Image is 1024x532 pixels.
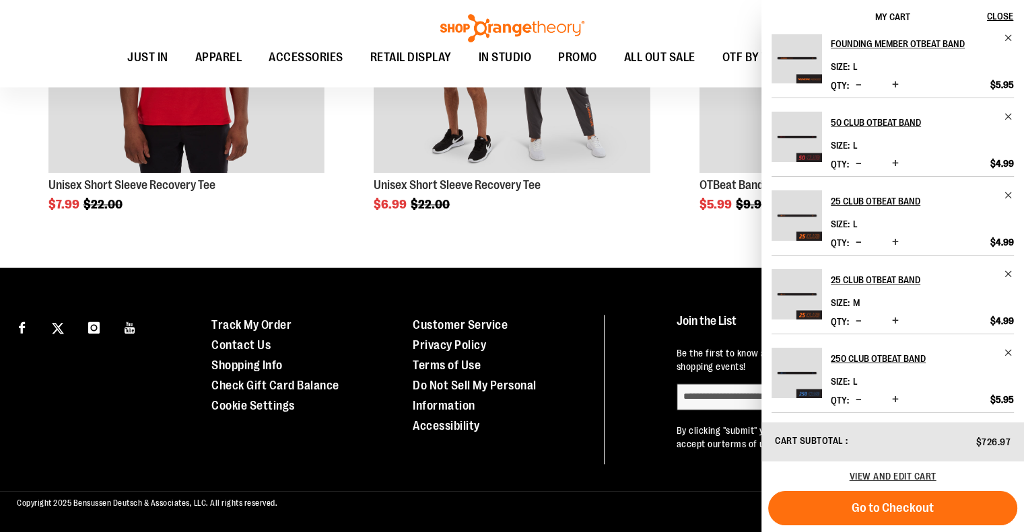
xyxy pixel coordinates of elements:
[831,140,850,151] dt: Size
[118,315,142,338] a: Visit our Youtube page
[768,491,1017,525] button: Go to Checkout
[831,33,996,54] h2: Founding Member OTbeat Band
[990,236,1014,248] span: $4.99
[48,178,215,192] a: Unisex Short Sleeve Recovery Tee
[831,269,996,291] h2: 25 Club OTbeat Band
[736,198,770,211] span: $9.95
[1004,33,1014,43] a: Remove item
[772,348,822,407] a: 250 Club OTbeat Band
[211,338,271,352] a: Contact Us
[722,42,784,73] span: OTF BY YOU
[52,322,64,334] img: Twitter
[853,140,858,151] span: L
[772,98,1014,176] li: Product
[211,358,283,372] a: Shopping Info
[413,379,537,412] a: Do Not Sell My Personal Information
[772,348,822,398] img: 250 Club OTbeat Band
[17,498,277,508] span: Copyright 2025 Bensussen Deutsch & Associates, LLC. All rights reserved.
[558,42,597,73] span: PROMO
[990,157,1014,169] span: $4.99
[831,33,1014,54] a: Founding Member OTbeat Band
[852,315,865,328] button: Decrease product quantity
[831,112,1014,133] a: 50 Club OTbeat Band
[677,315,998,340] h4: Join the List
[772,19,1014,98] li: Product
[772,190,822,250] a: 25 Club OTbeat Band
[127,42,168,73] span: JUST IN
[853,61,858,72] span: L
[772,33,822,83] img: Founding Member OTbeat Band
[772,269,822,328] a: 25 Club OTbeat Band
[370,42,452,73] span: RETAIL DISPLAY
[413,419,480,432] a: Accessibility
[976,436,1011,447] span: $726.97
[889,315,902,328] button: Increase product quantity
[990,315,1014,327] span: $4.99
[699,178,763,192] a: OTBeat Band
[831,269,1014,291] a: 25 Club OTbeat Band
[772,269,822,319] img: 25 Club OTbeat Band
[852,157,865,171] button: Decrease product quantity
[889,79,902,92] button: Increase product quantity
[83,198,125,211] span: $22.00
[772,255,1014,334] li: Product
[850,471,936,482] a: View and edit cart
[772,112,822,162] img: 50 Club OTbeat Band
[831,376,850,387] dt: Size
[831,190,996,212] h2: 25 Club OTbeat Band
[46,315,70,338] a: Visit our X page
[677,346,998,373] p: Be the first to know about new product drops, exclusive collaborations, and shopping events!
[699,198,734,211] span: $5.99
[722,439,774,449] a: terms of use
[82,315,106,338] a: Visit our Instagram page
[889,393,902,407] button: Increase product quantity
[479,42,532,73] span: IN STUDIO
[990,79,1014,91] span: $5.95
[853,297,860,308] span: M
[772,334,1014,413] li: Product
[772,33,822,92] a: Founding Member OTbeat Band
[772,190,822,241] img: 25 Club OTbeat Band
[889,236,902,250] button: Increase product quantity
[831,395,849,406] label: Qty
[831,159,849,169] label: Qty
[775,435,844,446] span: Cart Subtotal
[987,11,1013,22] span: Close
[831,348,1014,369] a: 250 Club OTbeat Band
[831,297,850,308] dt: Size
[831,190,1014,212] a: 25 Club OTbeat Band
[413,318,508,332] a: Customer Service
[374,178,541,192] a: Unisex Short Sleeve Recovery Tee
[831,219,850,229] dt: Size
[195,42,242,73] span: APPAREL
[831,80,849,91] label: Qty
[413,358,481,372] a: Terms of Use
[772,176,1014,255] li: Product
[831,237,849,248] label: Qty
[875,11,910,22] span: My Cart
[48,198,81,211] span: $7.99
[1004,190,1014,200] a: Remove item
[852,236,865,250] button: Decrease product quantity
[211,399,295,412] a: Cookie Settings
[852,500,934,515] span: Go to Checkout
[1004,269,1014,279] a: Remove item
[10,315,34,338] a: Visit our Facebook page
[1004,348,1014,358] a: Remove item
[831,316,849,327] label: Qty
[852,79,865,92] button: Decrease product quantity
[269,42,343,73] span: ACCESSORIES
[411,198,452,211] span: $22.00
[438,14,586,42] img: Shop Orangetheory
[677,424,998,451] p: By clicking "submit" you agree to receive emails from Shop Orangetheory and accept our and
[889,157,902,171] button: Increase product quantity
[624,42,695,73] span: ALL OUT SALE
[990,393,1014,406] span: $5.95
[374,198,409,211] span: $6.99
[831,112,996,133] h2: 50 Club OTbeat Band
[1004,112,1014,122] a: Remove item
[211,379,339,392] a: Check Gift Card Balance
[772,112,822,171] a: 50 Club OTbeat Band
[853,376,858,387] span: L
